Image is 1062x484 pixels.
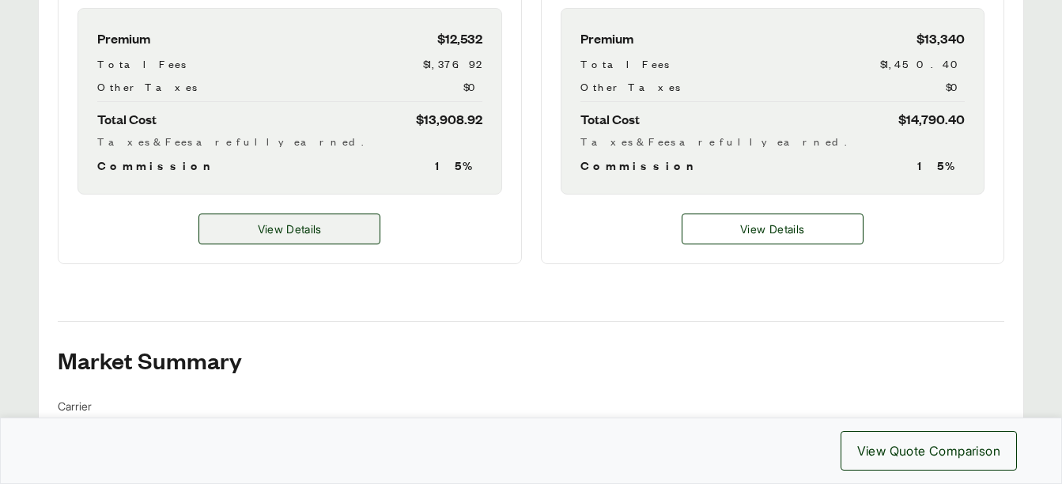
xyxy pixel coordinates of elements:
span: Commission [97,156,217,175]
button: View Quote Comparison [841,431,1017,471]
span: Total Fees [580,55,669,72]
div: Taxes & Fees are fully earned. [580,133,966,149]
span: Carrier [58,398,166,414]
div: Taxes & Fees are fully earned. [97,133,482,149]
span: Premium [580,28,633,49]
span: $14,790.40 [898,108,965,130]
a: Option B details [682,214,864,244]
span: $0 [463,78,482,95]
span: Commission [580,156,701,175]
span: Other Taxes [580,78,680,95]
span: $1,450.40 [880,55,965,72]
span: Premium [97,28,150,49]
button: View Details [198,214,380,244]
span: Total Cost [580,108,640,130]
span: 15 % [917,156,965,175]
span: 15 % [435,156,482,175]
button: Download [917,410,1004,440]
span: Total Fees [97,55,186,72]
h2: Market Summary [58,347,1004,372]
span: $12,532 [437,28,482,49]
span: View Details [740,221,804,237]
a: Option A details [198,214,380,244]
span: $1,376.92 [423,55,482,72]
span: View Quote Comparison [857,441,1000,460]
span: Download [946,417,998,433]
span: $13,908.92 [416,108,482,130]
span: $0 [946,78,965,95]
span: Other Taxes [97,78,197,95]
span: Total Cost [97,108,157,130]
button: View Details [682,214,864,244]
span: View Details [258,221,322,237]
span: $13,340 [916,28,965,49]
